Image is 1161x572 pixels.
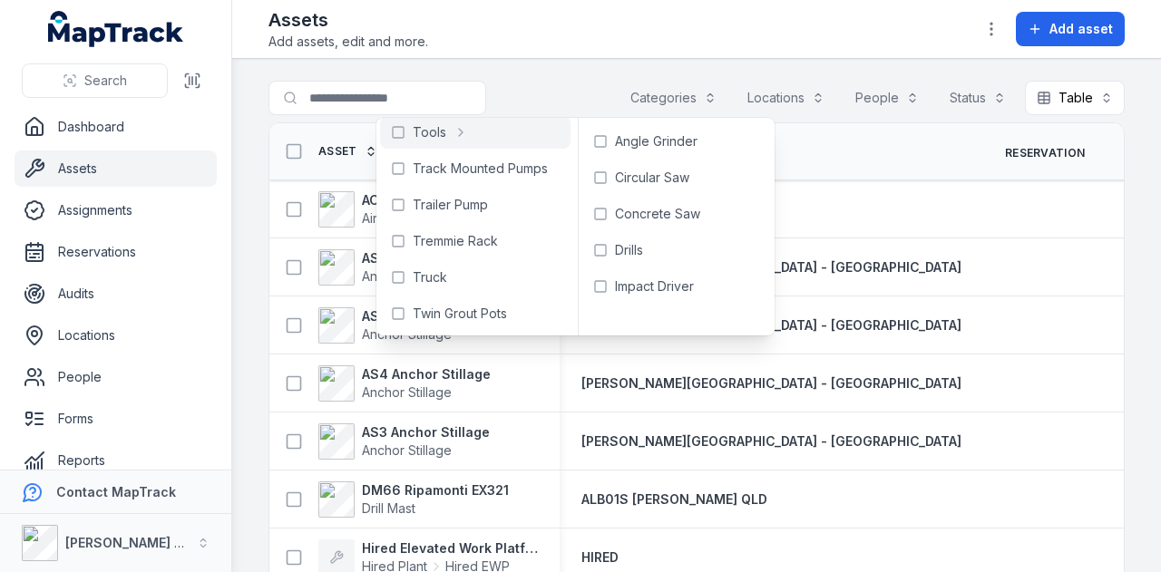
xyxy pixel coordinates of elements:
[581,433,961,449] span: [PERSON_NAME][GEOGRAPHIC_DATA] - [GEOGRAPHIC_DATA]
[413,268,447,286] span: Truck
[413,196,488,214] span: Trailer Pump
[362,191,538,209] strong: AC46 Atlas Copco XAVS450
[581,374,961,393] a: [PERSON_NAME][GEOGRAPHIC_DATA] - [GEOGRAPHIC_DATA]
[413,305,507,323] span: Twin Grout Pots
[318,423,490,460] a: AS3 Anchor StillageAnchor Stillage
[362,442,452,458] span: Anchor Stillage
[362,210,454,226] span: Air Compressor
[581,549,619,565] span: HIRED
[318,481,509,518] a: DM66 Ripamonti EX321Drill Mast
[362,249,491,267] strong: AS6 Anchor Stillage
[318,249,491,286] a: AS6 Anchor StillageAnchor Stillage
[1049,20,1113,38] span: Add asset
[1005,146,1085,160] span: Reservation
[581,490,767,509] a: ALB01S [PERSON_NAME] QLD
[318,144,357,159] span: Asset
[15,359,217,395] a: People
[362,481,509,499] strong: DM66 Ripamonti EX321
[22,63,168,98] button: Search
[48,11,184,47] a: MapTrack
[362,326,452,342] span: Anchor Stillage
[15,442,217,479] a: Reports
[413,160,548,178] span: Track Mounted Pumps
[56,484,176,499] strong: Contact MapTrack
[413,123,446,141] span: Tools
[615,205,700,223] span: Concrete Saw
[581,375,961,391] span: [PERSON_NAME][GEOGRAPHIC_DATA] - [GEOGRAPHIC_DATA]
[938,81,1018,115] button: Status
[615,132,698,150] span: Angle Grinder
[1025,81,1125,115] button: Table
[1016,12,1125,46] button: Add asset
[362,539,538,557] strong: Hired Elevated Work Platform
[615,169,689,187] span: Circular Saw
[362,268,452,284] span: Anchor Stillage
[318,365,491,402] a: AS4 Anchor StillageAnchor Stillage
[362,500,415,516] span: Drill Mast
[844,81,931,115] button: People
[15,317,217,354] a: Locations
[615,241,643,259] span: Drills
[615,277,694,296] span: Impact Driver
[15,192,217,228] a: Assignments
[268,33,428,51] span: Add assets, edit and more.
[581,432,961,451] a: [PERSON_NAME][GEOGRAPHIC_DATA] - [GEOGRAPHIC_DATA]
[318,191,538,228] a: AC46 Atlas Copco XAVS450Air Compressor
[268,7,428,33] h2: Assets
[581,548,619,567] a: HIRED
[65,535,214,550] strong: [PERSON_NAME] Group
[15,276,217,312] a: Audits
[15,109,217,145] a: Dashboard
[362,307,490,325] strong: AS5 Anchor Stillage
[413,232,498,250] span: Tremmie Rack
[318,307,490,344] a: AS5 Anchor StillageAnchor Stillage
[15,150,217,187] a: Assets
[362,384,452,400] span: Anchor Stillage
[84,72,127,90] span: Search
[318,144,377,159] a: Asset
[362,365,491,383] strong: AS4 Anchor Stillage
[362,423,490,441] strong: AS3 Anchor Stillage
[581,491,767,507] span: ALB01S [PERSON_NAME] QLD
[619,81,728,115] button: Categories
[15,401,217,437] a: Forms
[15,234,217,270] a: Reservations
[736,81,836,115] button: Locations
